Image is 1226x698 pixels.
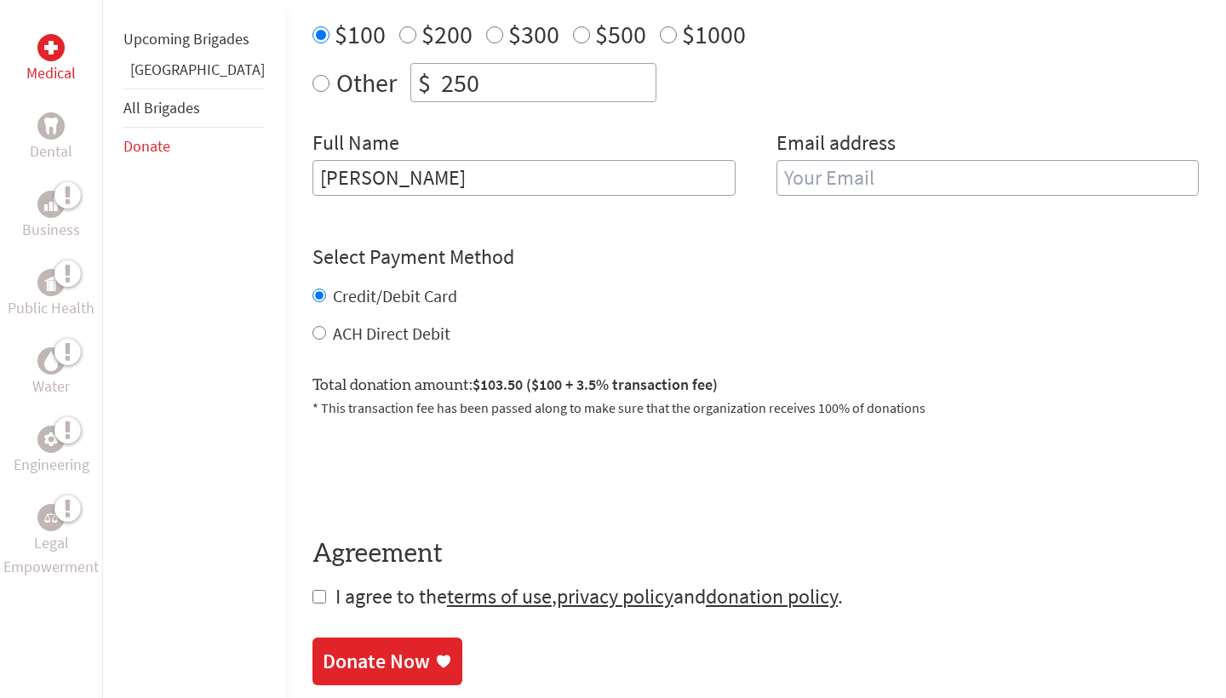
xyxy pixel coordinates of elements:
p: Legal Empowerment [3,531,99,579]
div: $ [411,64,438,101]
p: Medical [26,61,76,85]
a: Donate [123,136,170,156]
div: Medical [37,34,65,61]
img: Public Health [44,274,58,291]
h4: Select Payment Method [312,243,1199,271]
img: Legal Empowerment [44,512,58,523]
div: Donate Now [323,648,430,675]
p: Public Health [8,296,95,320]
a: BusinessBusiness [22,191,80,242]
li: All Brigades [123,89,265,128]
div: Business [37,191,65,218]
label: Full Name [312,129,399,160]
label: $200 [421,18,473,50]
input: Your Email [776,160,1200,196]
a: Public HealthPublic Health [8,269,95,320]
a: terms of use [447,583,552,609]
input: Enter Amount [438,64,656,101]
a: privacy policy [557,583,673,609]
img: Dental [44,117,58,134]
a: MedicalMedical [26,34,76,85]
div: Water [37,347,65,375]
a: Upcoming Brigades [123,29,249,49]
img: Medical [44,41,58,54]
a: Donate Now [312,638,462,685]
a: All Brigades [123,98,200,117]
a: [GEOGRAPHIC_DATA] [130,60,265,79]
a: donation policy [706,583,838,609]
a: WaterWater [32,347,70,398]
p: Business [22,218,80,242]
label: Email address [776,129,896,160]
img: Water [44,351,58,370]
p: Dental [30,140,72,163]
a: DentalDental [30,112,72,163]
p: Water [32,375,70,398]
label: ACH Direct Debit [333,323,450,344]
span: $103.50 ($100 + 3.5% transaction fee) [473,375,718,394]
a: Legal EmpowermentLegal Empowerment [3,504,99,579]
div: Engineering [37,426,65,453]
label: $1000 [682,18,746,50]
label: $100 [335,18,386,50]
img: Engineering [44,432,58,446]
div: Dental [37,112,65,140]
p: Engineering [14,453,89,477]
label: Total donation amount: [312,373,718,398]
a: EngineeringEngineering [14,426,89,477]
img: Business [44,197,58,211]
h4: Agreement [312,539,1199,569]
label: $500 [595,18,646,50]
input: Enter Full Name [312,160,736,196]
li: Donate [123,128,265,165]
p: * This transaction fee has been passed along to make sure that the organization receives 100% of ... [312,398,1199,418]
div: Legal Empowerment [37,504,65,531]
li: Panama [123,58,265,89]
div: Public Health [37,269,65,296]
label: Credit/Debit Card [333,285,457,306]
label: $300 [508,18,559,50]
li: Upcoming Brigades [123,20,265,58]
span: I agree to the , and . [335,583,843,609]
label: Other [336,63,397,102]
iframe: reCAPTCHA [312,438,571,505]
